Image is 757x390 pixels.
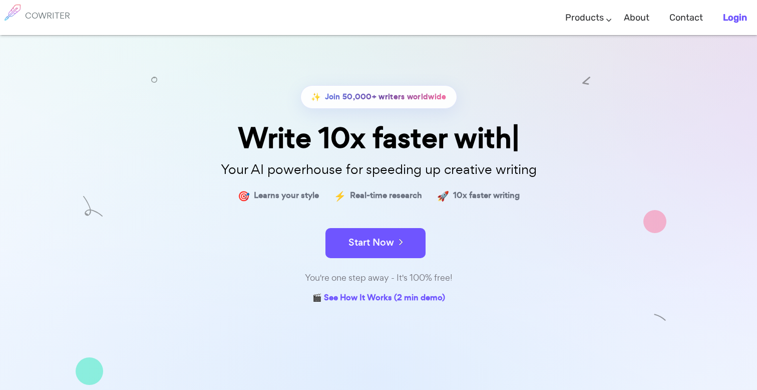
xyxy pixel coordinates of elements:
[83,196,103,217] img: shape
[453,188,520,203] span: 10x faster writing
[437,188,449,203] span: 🚀
[643,210,666,233] img: shape
[723,3,747,33] a: Login
[565,3,604,33] a: Products
[654,311,666,324] img: shape
[723,12,747,23] b: Login
[238,188,250,203] span: 🎯
[334,188,346,203] span: ⚡
[325,90,447,104] span: Join 50,000+ writers worldwide
[325,228,426,258] button: Start Now
[350,188,422,203] span: Real-time research
[128,159,629,180] p: Your AI powerhouse for speeding up creative writing
[128,271,629,285] div: You're one step away - It's 100% free!
[254,188,319,203] span: Learns your style
[669,3,703,33] a: Contact
[128,124,629,152] div: Write 10x faster with
[624,3,649,33] a: About
[311,90,321,104] span: ✨
[312,291,445,306] a: 🎬 See How It Works (2 min demo)
[76,357,103,385] img: shape
[25,11,70,20] h6: COWRITER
